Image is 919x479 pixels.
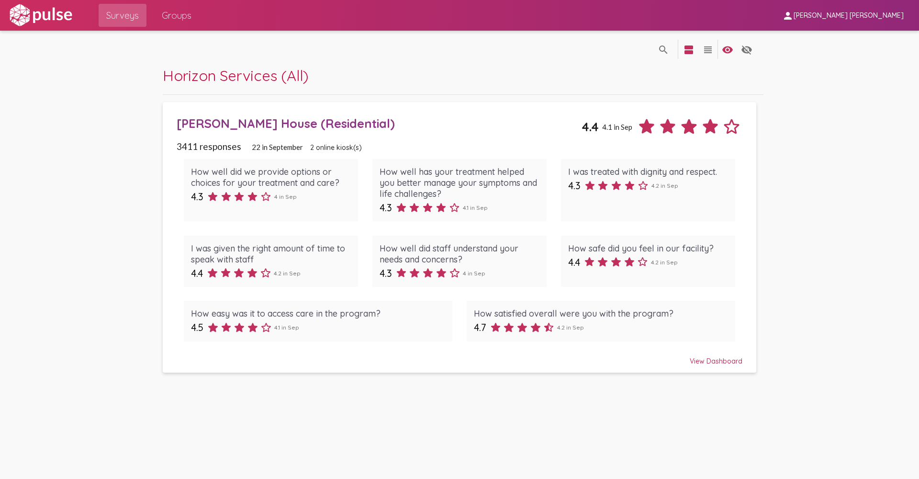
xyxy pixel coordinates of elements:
[702,44,714,56] mat-icon: language
[252,143,303,151] span: 22 in September
[474,308,728,319] div: How satisfied overall were you with the program?
[679,40,698,59] button: language
[274,193,297,200] span: 4 in Sep
[274,270,301,277] span: 4.2 in Sep
[463,270,485,277] span: 4 in Sep
[568,166,728,177] div: I was treated with dignity and respect.
[658,44,669,56] mat-icon: language
[568,243,728,254] div: How safe did you feel in our facility?
[163,102,757,373] a: [PERSON_NAME] House (Residential)4.44.1 in Sep3411 responses22 in September2 online kiosk(s)How w...
[651,182,678,189] span: 4.2 in Sep
[191,166,351,188] div: How well did we provide options or choices for your treatment and care?
[274,324,299,331] span: 4.1 in Sep
[568,180,581,192] span: 4.3
[162,7,191,24] span: Groups
[380,267,392,279] span: 4.3
[380,202,392,214] span: 4.3
[683,44,695,56] mat-icon: language
[8,3,74,27] img: white-logo.svg
[191,321,203,333] span: 4.5
[651,259,678,266] span: 4.2 in Sep
[191,267,203,279] span: 4.4
[99,4,146,27] a: Surveys
[380,243,540,265] div: How well did staff understand your needs and concerns?
[741,44,752,56] mat-icon: language
[380,166,540,199] div: How well has your treatment helped you better manage your symptoms and life challenges?
[191,243,351,265] div: I was given the right amount of time to speak with staff
[177,348,742,365] div: View Dashboard
[582,119,599,134] span: 4.4
[106,7,139,24] span: Surveys
[557,324,584,331] span: 4.2 in Sep
[698,40,717,59] button: language
[191,308,446,319] div: How easy was it to access care in the program?
[654,40,673,59] button: language
[737,40,756,59] button: language
[310,143,362,152] span: 2 online kiosk(s)
[163,66,309,85] span: Horizon Services (All)
[794,11,904,20] span: [PERSON_NAME] [PERSON_NAME]
[177,116,582,131] div: [PERSON_NAME] House (Residential)
[774,6,911,24] button: [PERSON_NAME] [PERSON_NAME]
[722,44,733,56] mat-icon: language
[191,191,203,203] span: 4.3
[463,204,488,211] span: 4.1 in Sep
[602,123,632,131] span: 4.1 in Sep
[782,10,794,22] mat-icon: person
[154,4,199,27] a: Groups
[568,256,580,268] span: 4.4
[474,321,486,333] span: 4.7
[177,141,241,152] span: 3411 responses
[718,40,737,59] button: language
